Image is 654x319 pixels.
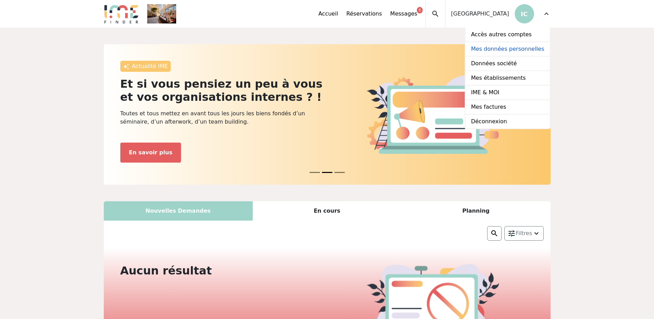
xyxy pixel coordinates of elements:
h2: Aucun résultat [120,264,323,277]
div: 8 [417,7,423,13]
a: Réservations [346,10,382,18]
a: Mes données personnelles [465,42,550,57]
div: En cours [253,201,402,221]
div: Actualité IME [120,61,171,72]
a: Accès autres comptes [465,28,550,42]
button: En savoir plus [120,143,181,163]
p: Toutes et tous mettez en avant tous les jours les biens fondés d’un séminaire, d’un afterwork, d’... [120,109,323,126]
span: Filtres [516,229,532,238]
p: IC [515,4,534,23]
a: Messages8 [390,10,417,18]
a: Accueil [318,10,338,18]
img: setting.png [507,229,516,238]
span: search [431,10,440,18]
div: Planning [402,201,551,221]
button: News 2 [334,168,345,176]
h2: Et si vous pensiez un peu à vous et vos organisations internes ? ! [120,77,323,104]
img: actu.png [366,75,499,154]
a: Déconnexion [465,115,550,128]
a: IME & MOI [465,86,550,100]
button: News 0 [310,168,320,176]
span: expand_more [542,10,551,18]
a: Mes établissements [465,71,550,86]
img: arrow_down.png [532,229,541,238]
button: News 1 [322,168,332,176]
div: Nouvelles Demandes [104,201,253,221]
a: Mes factures [465,100,550,115]
a: Données société [465,57,550,71]
span: [GEOGRAPHIC_DATA] [451,10,509,18]
img: Logo.png [104,4,139,23]
img: awesome.png [123,64,129,70]
img: search.png [490,229,499,238]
